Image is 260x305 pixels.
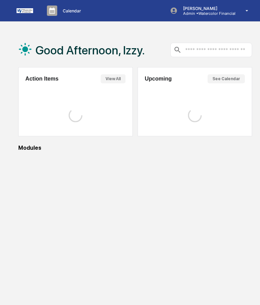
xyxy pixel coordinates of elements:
p: [PERSON_NAME] [178,6,236,11]
button: See Calendar [208,74,245,83]
h2: Action Items [26,76,59,82]
p: Admin • Watercolor Financial [178,11,236,16]
h1: Good Afternoon, Izzy. [36,43,145,57]
img: logo [17,8,33,13]
h2: Upcoming [145,76,172,82]
div: Modules [18,145,252,151]
p: Calendar [57,8,84,13]
button: View All [101,74,126,83]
